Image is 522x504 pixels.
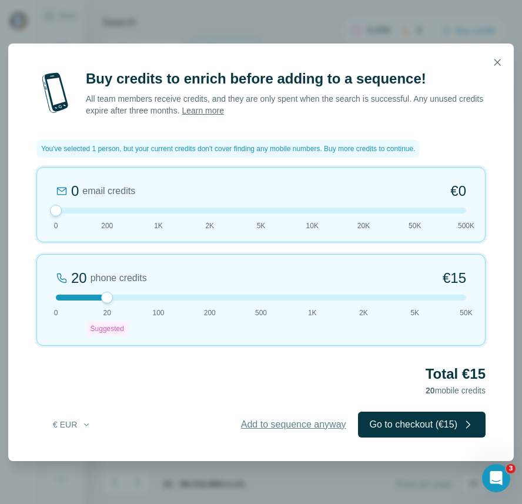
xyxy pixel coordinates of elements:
span: 2K [359,308,368,318]
span: 20 [103,308,111,318]
span: You've selected 1 person, but your current credits don't cover finding any mobile numbers. Buy mo... [41,143,415,154]
span: 100 [152,308,164,318]
span: 3 [506,464,516,473]
span: 2K [205,221,214,231]
a: Learn more [182,106,224,115]
span: Add to sequence anyway [241,418,346,432]
span: 500 [255,308,267,318]
div: Suggested [87,322,128,336]
img: mobile-phone [36,69,74,116]
p: All team members receive credits, and they are only spent when the search is successful. Any unus... [86,93,486,116]
iframe: Intercom live chat [482,464,510,492]
span: 5K [257,221,266,231]
div: Upgrade plan for full access to Surfe [120,2,286,28]
span: 0 [54,221,58,231]
span: 200 [101,221,113,231]
span: phone credits [91,271,147,285]
span: €0 [450,182,466,201]
button: Go to checkout (€15) [358,412,486,438]
span: 1K [154,221,163,231]
div: 0 [71,182,79,201]
span: 0 [54,308,58,318]
span: 1K [308,308,317,318]
span: 500K [458,221,474,231]
span: 20K [357,221,370,231]
button: € EUR [45,414,99,435]
span: 10K [306,221,319,231]
span: €15 [443,269,466,288]
span: email credits [82,184,135,198]
div: 20 [71,269,87,288]
span: 50K [460,308,472,318]
span: 200 [204,308,216,318]
span: 50K [409,221,421,231]
button: Add to sequence anyway [229,412,358,438]
span: 5K [410,308,419,318]
h2: Total €15 [36,365,486,383]
span: mobile credits [426,386,486,395]
span: 20 [426,386,435,395]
